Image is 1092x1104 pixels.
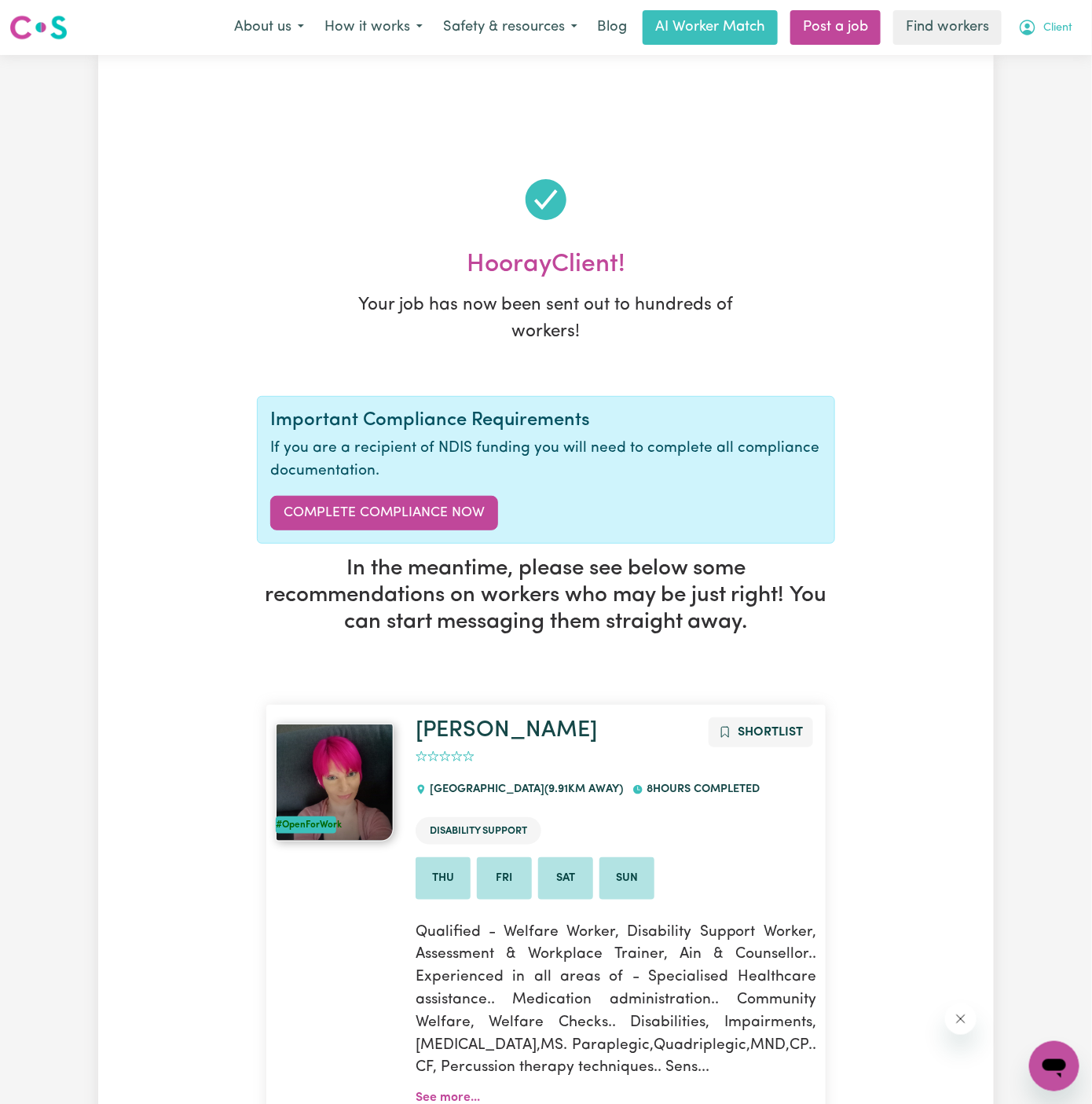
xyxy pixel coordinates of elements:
a: [PERSON_NAME] [416,719,597,742]
p: Qualified - Welfare Worker, Disability Support Worker, Assessment & Workplace Trainer, Ain & Coun... [416,912,816,1090]
img: View Cris's profile [276,724,394,842]
span: Shortlist [738,726,803,739]
div: 8 hours completed [632,768,769,811]
a: Post a job [790,10,881,45]
iframe: Button to launch messaging window [1029,1041,1079,1091]
a: Blog [588,10,636,45]
li: Available on Sun [599,857,654,900]
li: Available on Thu [416,857,471,900]
a: AI Worker Match [643,10,778,45]
a: Complete Compliance Now [270,496,498,530]
p: If you are a recipient of NDIS funding you will need to complete all compliance documentation. [270,438,822,483]
button: About us [224,11,314,44]
a: Cris#OpenForWork [276,724,397,842]
img: Careseekers logo [9,13,68,42]
button: How it works [314,11,433,44]
li: Available on Fri [477,857,532,900]
span: Need any help? [9,11,95,24]
p: Your job has now been sent out to hundreds of workers! [350,292,742,345]
button: My Account [1008,11,1083,44]
span: ( 9.91 km away) [544,783,623,795]
li: Available on Sat [538,857,593,900]
div: [GEOGRAPHIC_DATA] [416,768,632,811]
a: Careseekers logo [9,9,68,46]
button: Safety & resources [433,11,588,44]
h4: Important Compliance Requirements [270,409,822,432]
li: Disability Support [416,817,541,845]
h3: In the meantime, please see below some recommendations on workers who may be just right! You can ... [257,556,835,636]
div: #OpenForWork [276,816,336,834]
span: Client [1043,20,1072,37]
div: add rating by typing an integer from 0 to 5 or pressing arrow keys [416,748,475,766]
h2: Hooray Client ! [257,250,835,280]
iframe: Close message [945,1003,977,1035]
a: Find workers [893,10,1002,45]
button: Add to shortlist [709,717,813,747]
